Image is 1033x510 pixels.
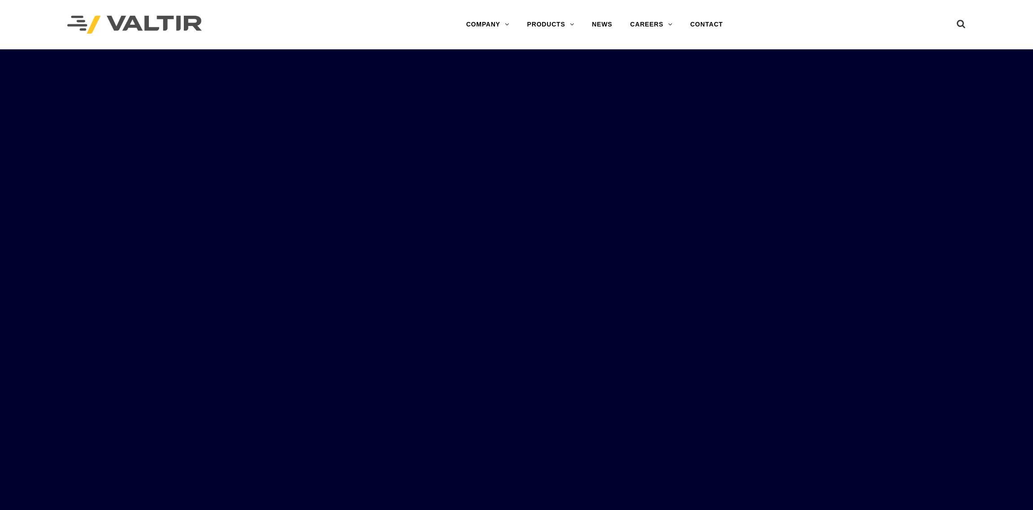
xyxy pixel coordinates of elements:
img: Valtir [67,16,202,34]
a: CAREERS [621,16,681,34]
a: COMPANY [457,16,518,34]
a: NEWS [583,16,621,34]
a: PRODUCTS [518,16,583,34]
a: CONTACT [681,16,732,34]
